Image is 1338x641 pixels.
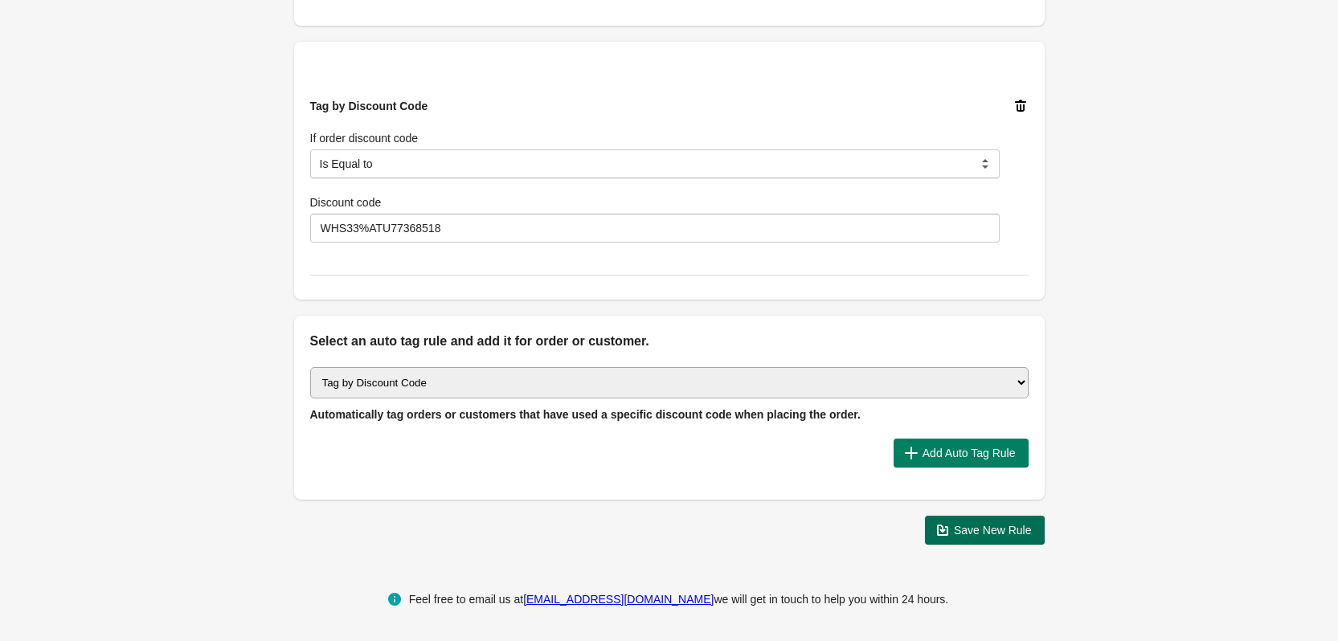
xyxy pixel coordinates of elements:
input: Discount code [310,214,1000,243]
span: Tag by Discount Code [310,100,428,112]
button: Save New Rule [925,516,1045,545]
span: Save New Rule [954,524,1032,537]
h2: Select an auto tag rule and add it for order or customer. [310,332,1029,351]
label: Discount code [310,194,382,210]
div: Feel free to email us at we will get in touch to help you within 24 hours. [409,590,949,609]
span: Add Auto Tag Rule [923,447,1016,459]
a: [EMAIL_ADDRESS][DOMAIN_NAME] [523,593,714,606]
label: If order discount code [310,130,419,146]
button: Add Auto Tag Rule [894,439,1029,467]
span: Automatically tag orders or customers that have used a specific discount code when placing the or... [310,408,861,421]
